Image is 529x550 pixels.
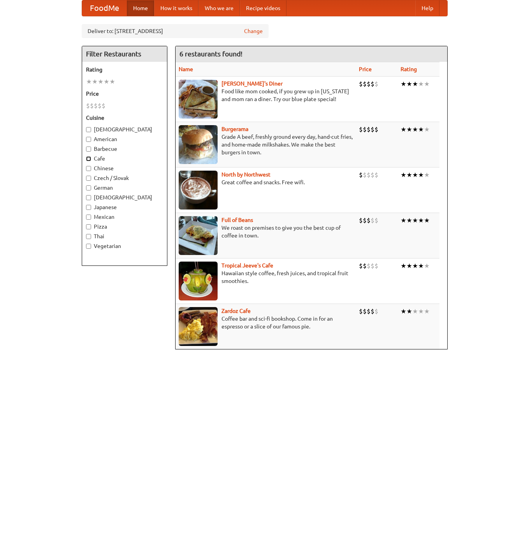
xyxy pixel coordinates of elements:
[424,262,430,270] li: ★
[424,125,430,134] li: ★
[86,66,163,73] h5: Rating
[179,80,218,119] img: sallys.jpg
[424,307,430,316] li: ★
[367,307,371,316] li: $
[418,171,424,179] li: ★
[86,244,91,249] input: Vegetarian
[412,80,418,88] li: ★
[179,269,353,285] p: Hawaiian style coffee, fresh juices, and tropical fruit smoothies.
[179,171,218,210] img: north.jpg
[86,90,163,98] h5: Price
[86,77,92,86] li: ★
[179,307,218,346] img: zardoz.jpg
[374,171,378,179] li: $
[86,127,91,132] input: [DEMOGRAPHIC_DATA]
[424,80,430,88] li: ★
[424,216,430,225] li: ★
[86,234,91,239] input: Thai
[179,87,353,103] p: Food like mom cooked, if you grew up in [US_STATE] and mom ran a diner. Try our blue plate special!
[371,80,374,88] li: $
[374,216,378,225] li: $
[98,101,102,110] li: $
[367,171,371,179] li: $
[418,80,424,88] li: ★
[244,27,263,35] a: Change
[86,203,163,211] label: Japanese
[104,77,109,86] li: ★
[92,77,98,86] li: ★
[359,171,363,179] li: $
[179,178,353,186] p: Great coffee and snacks. Free wifi.
[371,125,374,134] li: $
[98,77,104,86] li: ★
[179,216,218,255] img: beans.jpg
[406,262,412,270] li: ★
[221,262,273,269] b: Tropical Jeeve's Cafe
[363,307,367,316] li: $
[179,66,193,72] a: Name
[412,216,418,225] li: ★
[240,0,286,16] a: Recipe videos
[221,171,271,178] b: North by Northwest
[86,174,163,182] label: Czech / Slovak
[363,125,367,134] li: $
[371,307,374,316] li: $
[415,0,439,16] a: Help
[359,66,372,72] a: Price
[154,0,199,16] a: How it works
[179,125,218,164] img: burgerama.jpg
[412,171,418,179] li: ★
[363,171,367,179] li: $
[418,262,424,270] li: ★
[367,262,371,270] li: $
[363,262,367,270] li: $
[86,213,163,221] label: Mexican
[359,216,363,225] li: $
[418,307,424,316] li: ★
[367,125,371,134] li: $
[221,126,248,132] a: Burgerama
[221,308,251,314] b: Zardoz Cafe
[359,262,363,270] li: $
[82,0,127,16] a: FoodMe
[86,164,163,172] label: Chinese
[406,216,412,225] li: ★
[82,24,269,38] div: Deliver to: [STREET_ADDRESS]
[82,46,167,62] h4: Filter Restaurants
[371,216,374,225] li: $
[86,166,91,171] input: Chinese
[221,217,253,223] a: Full of Beans
[86,156,91,161] input: Cafe
[367,216,371,225] li: $
[406,171,412,179] li: ★
[359,307,363,316] li: $
[359,80,363,88] li: $
[102,101,105,110] li: $
[401,66,417,72] a: Rating
[401,216,406,225] li: ★
[90,101,94,110] li: $
[199,0,240,16] a: Who we are
[86,205,91,210] input: Japanese
[86,194,163,201] label: [DEMOGRAPHIC_DATA]
[406,125,412,134] li: ★
[406,80,412,88] li: ★
[412,307,418,316] li: ★
[374,307,378,316] li: $
[363,216,367,225] li: $
[127,0,154,16] a: Home
[86,224,91,229] input: Pizza
[401,125,406,134] li: ★
[412,125,418,134] li: ★
[412,262,418,270] li: ★
[86,145,163,153] label: Barbecue
[374,80,378,88] li: $
[371,171,374,179] li: $
[418,125,424,134] li: ★
[109,77,115,86] li: ★
[86,215,91,220] input: Mexican
[179,224,353,239] p: We roast on premises to give you the best cup of coffee in town.
[86,195,91,200] input: [DEMOGRAPHIC_DATA]
[401,80,406,88] li: ★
